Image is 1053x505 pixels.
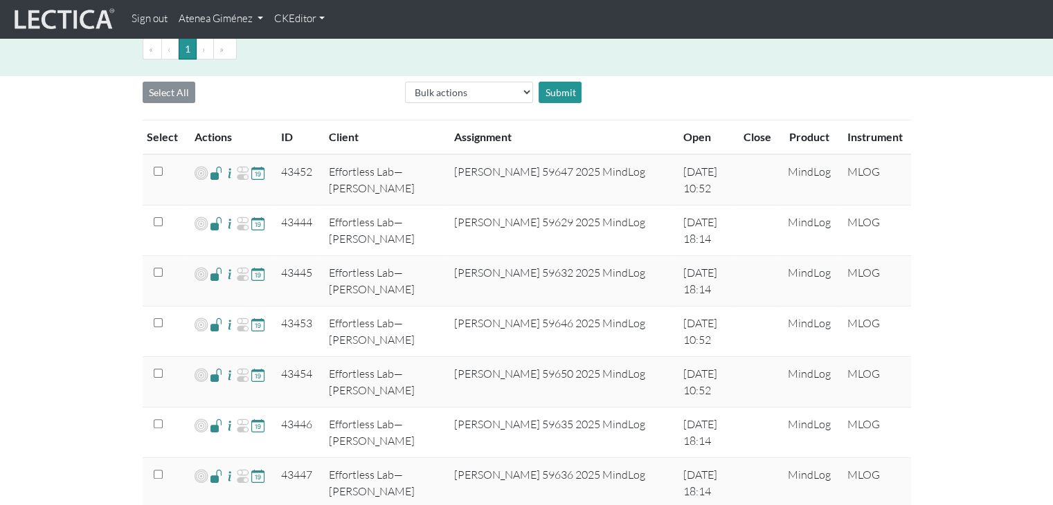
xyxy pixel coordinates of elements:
span: Access List [210,468,223,484]
span: Add VCoLs [195,316,208,333]
span: Update close date [251,316,264,332]
td: MindLog [779,306,838,357]
th: Assignment [446,120,675,155]
span: Add VCoLs [195,266,208,282]
td: Effortless Lab—[PERSON_NAME] [321,256,447,306]
td: [PERSON_NAME] 59632 2025 MindLog [446,256,675,306]
div: Submit [539,82,582,103]
th: Instrument [838,120,910,155]
span: Add VCoLs [195,468,208,484]
td: [PERSON_NAME] 59646 2025 MindLog [446,306,675,357]
td: [DATE] 10:52 [675,154,735,205]
span: Assignment Details [223,417,236,434]
td: MLOG [838,256,910,306]
span: Access List [210,266,223,282]
th: Client [321,120,447,155]
td: [PERSON_NAME] 59650 2025 MindLog [446,357,675,407]
td: 43445 [273,256,321,306]
span: Assignment Details [223,165,236,181]
span: Assignment Details [223,266,236,282]
td: Effortless Lab—[PERSON_NAME] [321,357,447,407]
td: MindLog [779,205,838,256]
td: MLOG [838,357,910,407]
td: MLOG [838,306,910,357]
span: Re-open Assignment [236,367,249,383]
a: Sign out [126,6,173,33]
span: Update close date [251,165,264,181]
td: [DATE] 18:14 [675,256,735,306]
span: Add VCoLs [195,417,208,434]
th: Open [675,120,735,155]
span: Add VCoLs [195,215,208,232]
span: Re-open Assignment [236,417,249,434]
td: 43454 [273,357,321,407]
td: 43446 [273,407,321,458]
td: MindLog [779,154,838,205]
td: 43453 [273,306,321,357]
span: Re-open Assignment [236,165,249,181]
ul: Pagination [143,38,911,59]
td: [PERSON_NAME] 59647 2025 MindLog [446,154,675,205]
td: MLOG [838,407,910,458]
span: Access List [210,367,223,383]
span: Update close date [251,266,264,282]
td: Effortless Lab—[PERSON_NAME] [321,154,447,205]
td: MLOG [838,154,910,205]
td: Effortless Lab—[PERSON_NAME] [321,205,447,256]
span: Access List [210,215,223,231]
td: [DATE] 10:52 [675,306,735,357]
span: Add VCoLs [195,367,208,383]
span: Assignment Details [223,468,236,484]
span: Access List [210,316,223,332]
td: [DATE] 10:52 [675,357,735,407]
span: Re-open Assignment [236,266,249,282]
td: [PERSON_NAME] 59629 2025 MindLog [446,205,675,256]
span: Access List [210,417,223,433]
td: 43444 [273,205,321,256]
span: Update close date [251,367,264,383]
span: Assignment Details [223,316,236,333]
span: Assignment Details [223,367,236,383]
a: CKEditor [269,6,330,33]
td: Effortless Lab—[PERSON_NAME] [321,306,447,357]
span: Assignment Details [223,215,236,232]
td: 43452 [273,154,321,205]
span: Access List [210,165,223,181]
td: MindLog [779,407,838,458]
button: Select All [143,82,195,103]
span: Update close date [251,215,264,231]
span: Update close date [251,468,264,484]
span: Add VCoLs [195,165,208,181]
td: Effortless Lab—[PERSON_NAME] [321,407,447,458]
td: [DATE] 18:14 [675,407,735,458]
img: lecticalive [11,6,115,33]
span: Re-open Assignment [236,316,249,333]
th: Close [735,120,779,155]
th: Product [779,120,838,155]
button: Go to page 1 [179,38,197,59]
th: Select [143,120,186,155]
td: MindLog [779,256,838,306]
td: [DATE] 18:14 [675,205,735,256]
th: ID [273,120,321,155]
td: MindLog [779,357,838,407]
td: MLOG [838,205,910,256]
th: Actions [186,120,273,155]
td: [PERSON_NAME] 59635 2025 MindLog [446,407,675,458]
span: Re-open Assignment [236,468,249,484]
span: Re-open Assignment [236,215,249,232]
a: Atenea Giménez [173,6,269,33]
span: Update close date [251,417,264,433]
